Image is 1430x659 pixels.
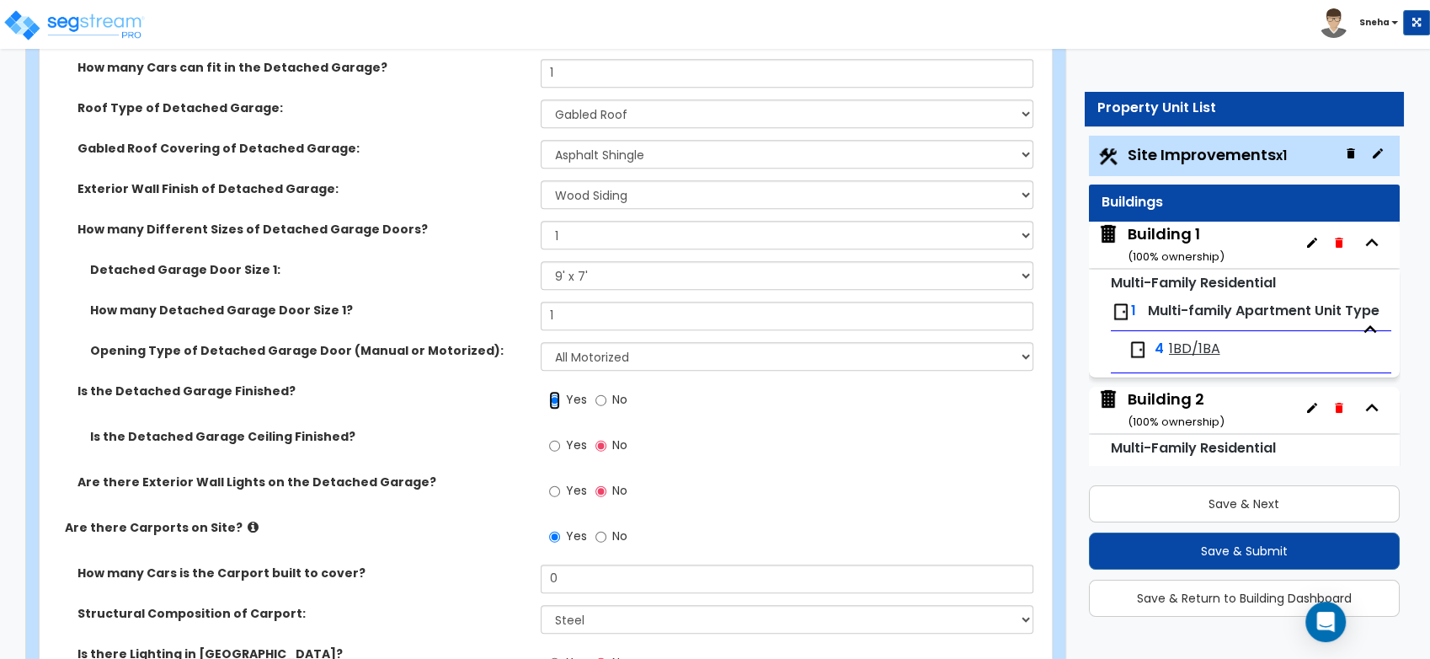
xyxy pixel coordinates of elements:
[595,482,606,501] input: No
[612,437,627,453] span: No
[566,482,587,499] span: Yes
[248,521,259,533] i: click for more info!
[77,474,528,490] label: Are there Exterior Wall Lights on the Detached Garage?
[77,565,528,581] label: How many Cars is the Carport built to cover?
[1305,602,1346,642] div: Open Intercom Messenger
[549,437,560,455] input: Yes
[1097,146,1119,168] img: Construction.png
[90,428,528,445] label: Is the Detached Garage Ceiling Finished?
[3,8,146,42] img: logo_pro_r.png
[77,605,528,622] label: Structural Composition of Carport:
[1155,340,1164,359] span: 4
[77,180,528,197] label: Exterior Wall Finish of Detached Garage:
[612,391,627,408] span: No
[612,528,627,544] span: No
[612,482,627,499] span: No
[1128,144,1287,165] span: Site Improvements
[1128,388,1225,431] div: Building 2
[595,437,606,455] input: No
[90,342,528,359] label: Opening Type of Detached Garage Door (Manual or Motorized):
[1097,388,1119,410] img: building.svg
[77,140,528,157] label: Gabled Roof Covering of Detached Garage:
[77,383,528,399] label: Is the Detached Garage Finished?
[566,528,587,544] span: Yes
[1089,533,1401,570] button: Save & Submit
[1128,249,1225,265] small: ( 100 % ownership)
[1097,99,1392,118] div: Property Unit List
[1128,414,1225,430] small: ( 100 % ownership)
[549,391,560,410] input: Yes
[595,391,606,410] input: No
[90,302,528,319] label: How many Detached Garage Door Size 1?
[77,221,528,238] label: How many Different Sizes of Detached Garage Doors?
[1128,340,1148,360] img: door.png
[1131,301,1136,320] span: 1
[1359,16,1390,29] b: Sneha
[77,59,528,76] label: How many Cars can fit in the Detached Garage?
[1089,580,1401,617] button: Save & Return to Building Dashboard
[566,391,587,408] span: Yes
[1102,193,1388,212] div: Buildings
[1097,223,1225,266] span: Building 1
[1111,438,1276,458] small: Multi-Family Residential
[90,261,528,278] label: Detached Garage Door Size 1:
[1128,223,1225,266] div: Building 1
[77,99,528,116] label: Roof Type of Detached Garage:
[1111,273,1276,292] small: Multi-Family Residential
[1148,301,1379,320] span: Multi-family Apartment Unit Type
[1097,223,1119,245] img: building.svg
[1169,340,1220,359] span: 1BD/1BA
[1319,8,1348,38] img: avatar.png
[65,519,528,536] label: Are there Carports on Site?
[1097,388,1225,431] span: Building 2
[1276,147,1287,164] small: x1
[549,528,560,546] input: Yes
[1111,302,1131,322] img: door.png
[595,528,606,546] input: No
[549,482,560,501] input: Yes
[566,437,587,453] span: Yes
[1089,485,1401,522] button: Save & Next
